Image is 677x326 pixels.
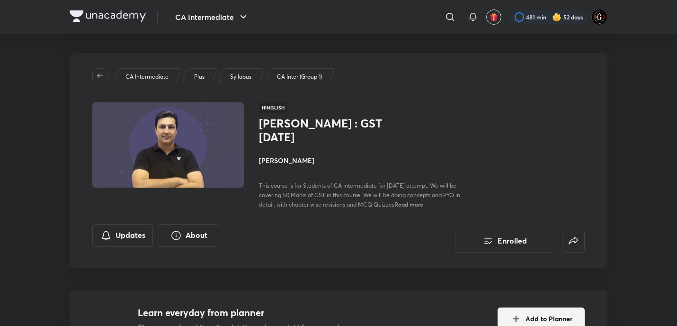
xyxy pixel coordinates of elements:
[193,72,206,81] a: Plus
[455,230,554,253] button: Enrolled
[92,224,153,247] button: Updates
[394,200,423,208] span: Read more
[70,10,146,22] img: Company Logo
[276,72,324,81] a: CA Inter (Group 1)
[91,101,245,189] img: Thumbnail
[169,8,255,27] button: CA Intermediate
[229,72,253,81] a: Syllabus
[259,182,460,208] span: This course is for Students of CA Intermediate for [DATE] attempt. We will be covering 50 Marks o...
[552,12,561,22] img: streak
[562,230,585,253] button: false
[159,224,219,247] button: About
[259,102,287,113] span: Hinglish
[259,117,414,144] h1: [PERSON_NAME] : GST [DATE]
[486,9,501,25] button: avatar
[230,72,251,81] p: Syllabus
[125,72,169,81] p: CA Intermediate
[194,72,205,81] p: Plus
[591,9,607,25] img: DGD°MrBEAN
[124,72,170,81] a: CA Intermediate
[490,13,498,21] img: avatar
[277,72,322,81] p: CA Inter (Group 1)
[138,306,357,320] h4: Learn everyday from planner
[70,10,146,24] a: Company Logo
[259,155,471,165] h4: [PERSON_NAME]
